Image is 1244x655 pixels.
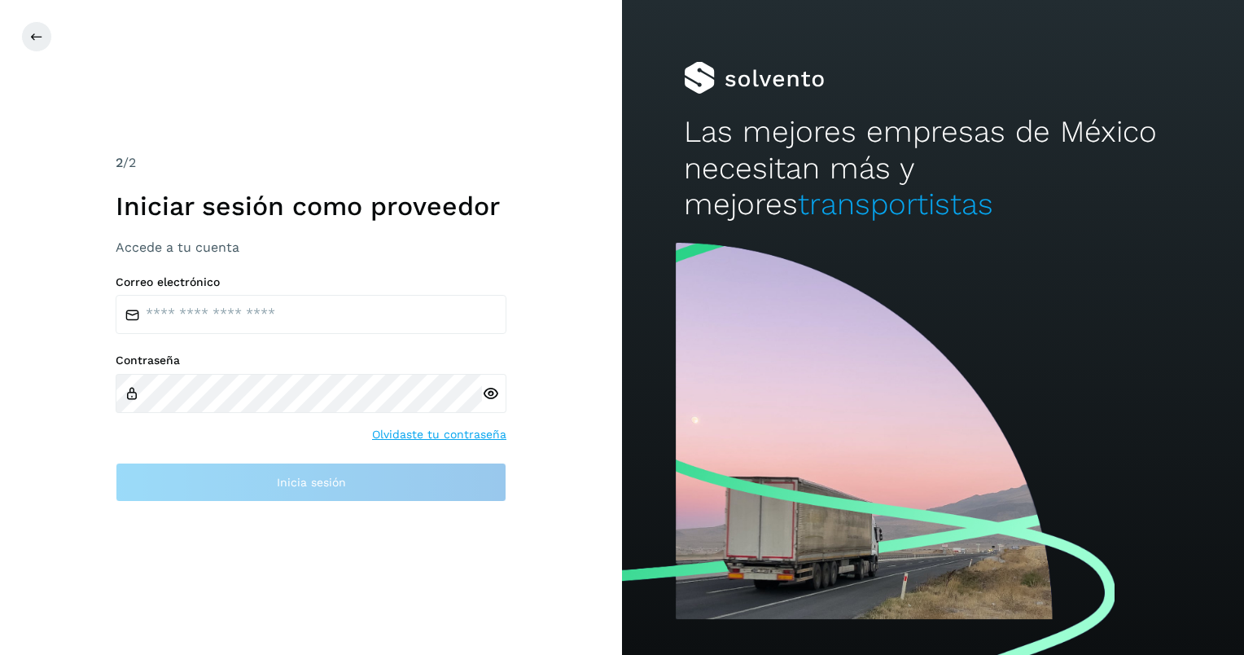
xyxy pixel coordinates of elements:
[116,275,506,289] label: Correo electrónico
[277,477,346,488] span: Inicia sesión
[116,354,506,367] label: Contraseña
[116,191,506,222] h1: Iniciar sesión como proveedor
[372,426,506,443] a: Olvidaste tu contraseña
[116,153,506,173] div: /2
[116,155,123,170] span: 2
[116,463,506,502] button: Inicia sesión
[798,187,993,222] span: transportistas
[116,240,506,255] h3: Accede a tu cuenta
[684,114,1181,222] h2: Las mejores empresas de México necesitan más y mejores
